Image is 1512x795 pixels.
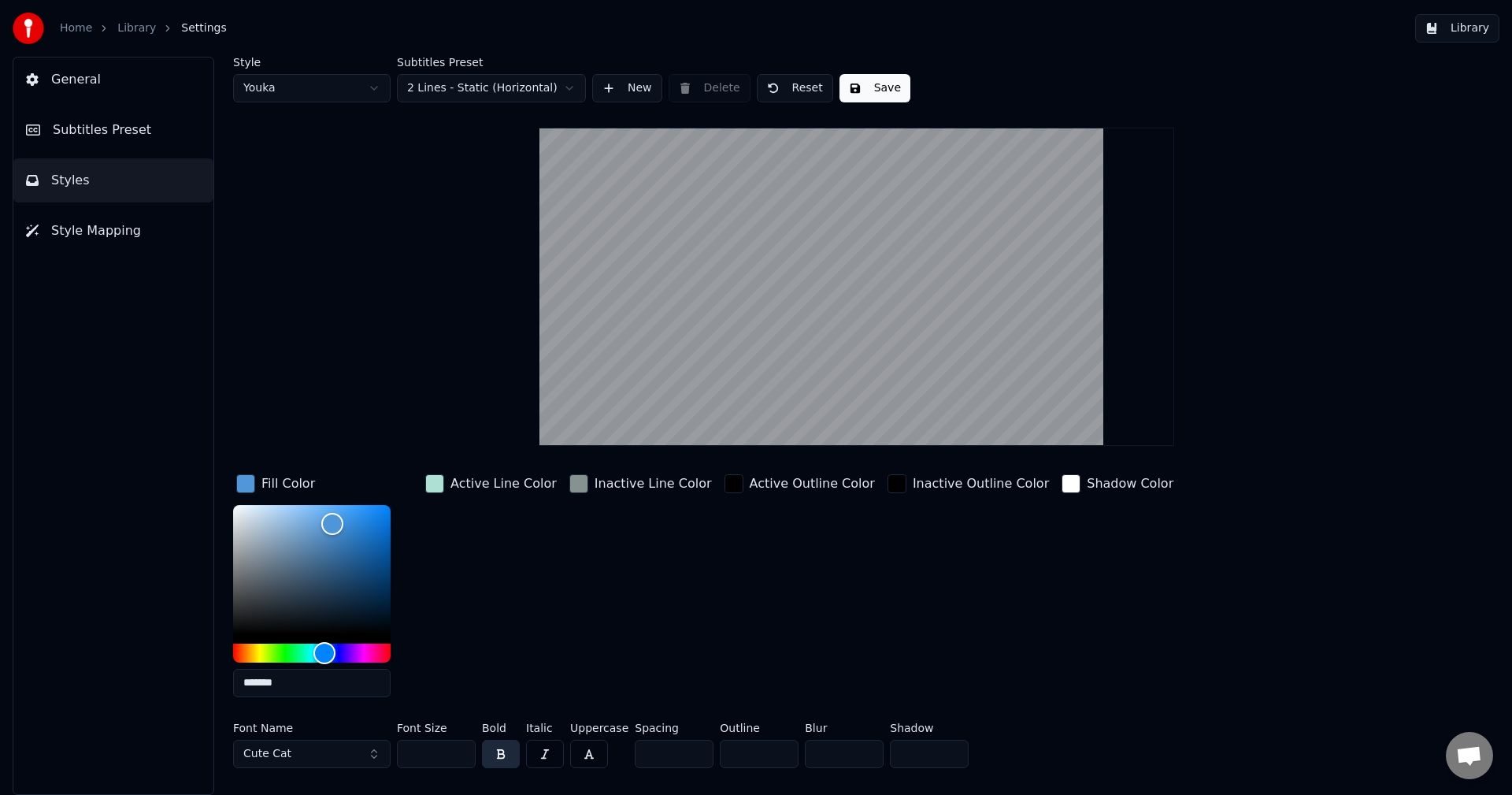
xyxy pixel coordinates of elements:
button: Active Outline Color [721,471,878,496]
button: Fill Color [233,471,318,496]
div: Active Outline Color [750,474,875,493]
button: Styles [13,158,213,202]
div: Fill Color [261,474,315,493]
button: New [592,74,662,102]
label: Outline [720,723,799,734]
div: Active Line Color [450,474,557,493]
label: Blur [805,723,884,734]
img: youka [13,13,44,44]
label: Italic [526,723,564,734]
label: Bold [482,723,520,734]
label: Shadow [890,723,969,734]
div: Hue [233,644,391,663]
div: Inactive Outline Color [913,474,1049,493]
span: Cute Cat [243,746,291,762]
label: Subtitles Preset [397,57,586,68]
button: Reset [757,74,833,102]
div: Color [233,505,391,634]
label: Style [233,57,391,68]
button: Shadow Color [1058,471,1177,496]
button: Inactive Outline Color [884,471,1052,496]
a: Home [60,20,92,36]
button: Save [839,74,910,102]
div: Shadow Color [1087,474,1173,493]
a: Open chat [1446,732,1493,779]
span: Style Mapping [51,221,141,240]
a: Library [117,20,156,36]
button: Subtitles Preset [13,108,213,152]
span: Settings [181,20,226,36]
div: Inactive Line Color [595,474,712,493]
span: General [51,70,101,89]
label: Spacing [635,723,713,734]
nav: breadcrumb [60,20,227,36]
label: Font Name [233,723,391,734]
label: Font Size [397,723,476,734]
button: General [13,58,213,102]
button: Inactive Line Color [566,471,715,496]
button: Active Line Color [422,471,560,496]
span: Subtitles Preset [53,121,151,139]
label: Uppercase [570,723,628,734]
button: Library [1415,14,1499,43]
span: Styles [51,171,90,190]
button: Style Mapping [13,209,213,253]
